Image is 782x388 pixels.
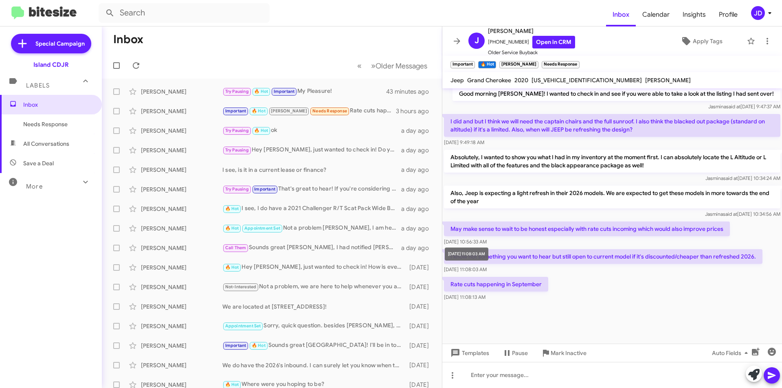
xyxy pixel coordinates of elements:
span: Older Service Buyback [488,48,575,57]
span: Important [254,186,275,192]
div: [PERSON_NAME] [141,244,222,252]
span: Save a Deal [23,159,54,167]
span: Special Campaign [35,39,85,48]
span: « [357,61,362,71]
span: Apply Tags [693,34,723,48]
span: Important [274,89,295,94]
p: I know not something you want to hear but still open to current model if it's discounted/cheaper ... [444,249,762,264]
a: Insights [676,3,712,26]
span: Inbox [23,101,92,109]
div: Sorry, quick question. besides [PERSON_NAME], do you remember who you sat with? [222,321,405,331]
span: said at [726,103,740,110]
h1: Inbox [113,33,143,46]
span: 2020 [514,77,528,84]
nav: Page navigation example [353,57,432,74]
div: Not a problem, we are here to help whenever you are ready! [222,282,405,292]
span: Mark Inactive [551,346,586,360]
a: Special Campaign [11,34,91,53]
button: Templates [442,346,496,360]
span: [US_VEHICLE_IDENTIFICATION_NUMBER] [532,77,642,84]
div: Not a problem [PERSON_NAME], I am here to help whenever you are ready! [222,224,401,233]
button: Apply Tags [659,34,743,48]
div: a day ago [401,166,435,174]
div: Sounds great [GEOGRAPHIC_DATA]! I'll be in touch closer to then with all the new promotions! What... [222,341,405,350]
button: Previous [352,57,367,74]
span: Older Messages [376,61,427,70]
span: Appointment Set [225,323,261,329]
span: Grand Cherokee [467,77,511,84]
span: Important [225,108,246,114]
div: a day ago [401,244,435,252]
p: Good morning [PERSON_NAME]! I wanted to check in and see if you were able to take a look at the l... [453,86,780,101]
div: [PERSON_NAME] [141,127,222,135]
div: a day ago [401,205,435,213]
small: 🔥 Hot [478,61,496,68]
span: Jasmina [DATE] 10:34:24 AM [705,175,780,181]
span: Try Pausing [225,147,249,153]
p: Absolutely, I wanted to show you what I had in my inventory at the moment first. I can absolutely... [444,150,780,173]
div: a day ago [401,185,435,193]
span: Jasmina [DATE] 10:34:56 AM [705,211,780,217]
div: Hey [PERSON_NAME], just wanted to check in! Do you have a moment [DATE]? [222,145,401,155]
div: [PERSON_NAME] [141,303,222,311]
span: Try Pausing [225,128,249,133]
div: [PERSON_NAME] [141,166,222,174]
div: [DATE] [405,342,435,350]
span: Calendar [636,3,676,26]
div: [PERSON_NAME] [141,107,222,115]
div: Sounds great [PERSON_NAME], I had notified [PERSON_NAME]. Was he able to reach you? [222,243,401,252]
div: [DATE] 11:08:03 AM [445,248,488,261]
div: [PERSON_NAME] [141,185,222,193]
span: Important [225,343,246,348]
div: [PERSON_NAME] [141,263,222,272]
span: Jeep [450,77,464,84]
div: We are located at [STREET_ADDRESS]! [222,303,405,311]
div: a day ago [401,224,435,232]
div: I see, is it in a current lease or finance? [222,166,401,174]
span: Needs Response [23,120,92,128]
small: Important [450,61,475,68]
p: Rate cuts happening in September [444,277,548,292]
span: More [26,183,43,190]
div: Hey [PERSON_NAME], just wanted to check in! How is everything? [222,263,405,272]
button: JD [744,6,773,20]
div: ok [222,126,401,135]
p: Also, Jeep is expecting a light refresh in their 2026 models. We are expected to get these models... [444,186,780,208]
span: Try Pausing [225,186,249,192]
span: All Conversations [23,140,69,148]
span: 🔥 Hot [225,265,239,270]
div: JD [751,6,765,20]
div: My Pleasure! [222,87,387,96]
button: Auto Fields [705,346,758,360]
div: [PERSON_NAME] [141,205,222,213]
span: Labels [26,82,50,89]
span: 🔥 Hot [252,343,266,348]
span: 🔥 Hot [252,108,266,114]
span: Appointment Set [244,226,280,231]
span: [DATE] 10:56:33 AM [444,239,487,245]
div: 3 hours ago [396,107,435,115]
div: [DATE] [405,322,435,330]
div: We do have the 2026's inbound. I can surely let you know when they arrive! [222,361,405,369]
span: [DATE] 11:08:03 AM [444,266,487,272]
a: Profile [712,3,744,26]
p: May make sense to wait to be honest especially with rate cuts incoming which would also improve p... [444,221,730,236]
span: said at [723,175,738,181]
span: said at [723,211,737,217]
span: Try Pausing [225,89,249,94]
div: a day ago [401,127,435,135]
span: [PHONE_NUMBER] [488,36,575,48]
div: [PERSON_NAME] [141,224,222,232]
a: Open in CRM [532,36,575,48]
span: [DATE] 9:49:18 AM [444,139,484,145]
span: [PERSON_NAME] [271,108,307,114]
div: [DATE] [405,283,435,291]
span: [PERSON_NAME] [645,77,691,84]
span: J [474,34,479,47]
span: [DATE] 11:08:13 AM [444,294,485,300]
div: 43 minutes ago [387,88,435,96]
a: Inbox [606,3,636,26]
